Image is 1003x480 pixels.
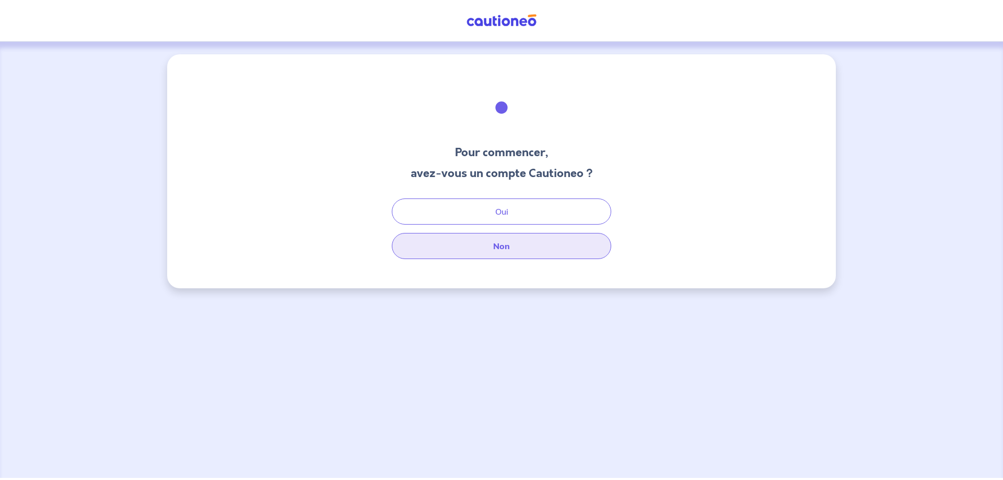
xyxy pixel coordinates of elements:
h3: avez-vous un compte Cautioneo ? [411,165,593,182]
img: Cautioneo [462,14,541,27]
img: illu_welcome.svg [473,79,530,136]
button: Oui [392,198,611,225]
button: Non [392,233,611,259]
h3: Pour commencer, [411,144,593,161]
